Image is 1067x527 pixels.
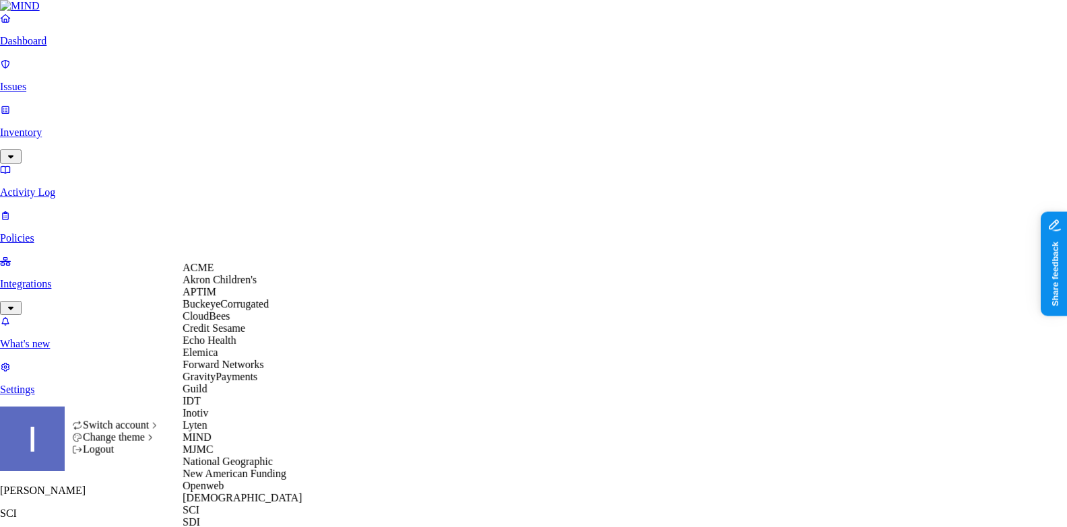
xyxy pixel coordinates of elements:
[183,371,257,382] span: GravityPayments
[183,395,201,407] span: IDT
[183,504,199,516] span: SCI
[183,419,207,431] span: Lyten
[183,347,218,358] span: Elemica
[183,322,245,334] span: Credit Sesame
[183,274,257,285] span: Akron Children's
[183,383,207,394] span: Guild
[183,456,273,467] span: National Geographic
[183,335,236,346] span: Echo Health
[183,444,213,455] span: MJMC
[183,310,230,322] span: CloudBees
[183,407,208,419] span: Inotiv
[183,480,224,491] span: Openweb
[183,431,212,443] span: MIND
[83,431,145,443] span: Change theme
[183,298,269,310] span: BuckeyeCorrugated
[72,444,160,456] div: Logout
[83,419,149,431] span: Switch account
[183,468,286,479] span: New American Funding
[183,262,214,273] span: ACME
[183,286,216,297] span: APTIM
[183,492,302,503] span: [DEMOGRAPHIC_DATA]
[183,359,263,370] span: Forward Networks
